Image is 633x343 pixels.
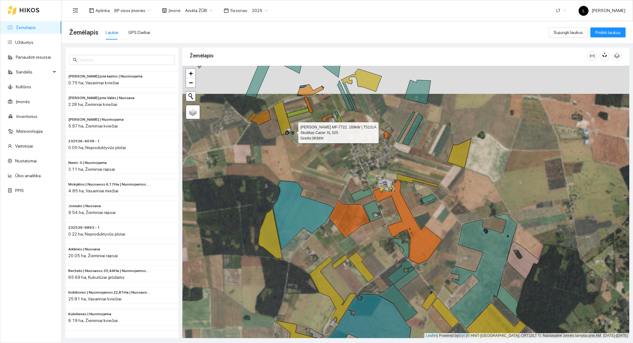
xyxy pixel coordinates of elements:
span: Aplinka : [96,7,111,14]
button: menu-fold [69,4,82,17]
span: Berželis | Nuosavos 35,44Ha | Nuomojamos 30,25Ha [68,268,151,274]
a: Esri [459,333,465,338]
a: PPIS [15,188,24,193]
span: 4.85 ha, Vasariniai miežiai [68,188,118,193]
span: + [189,69,193,77]
span: Rolando prie Valės | Nuosava [68,95,134,101]
a: Zoom out [186,78,195,87]
a: Layers [186,105,200,119]
span: 6.19 ha, Žieminiai kviečiai [68,318,118,323]
span: 20.05 ha, Žieminiai rapsai [68,253,118,258]
a: Nustatymai [15,158,37,163]
input: Paieška [79,56,171,63]
a: Ūkio analitika [15,173,41,178]
a: Meteorologija [16,129,43,134]
span: 0.22 ha, Neproduktyvūs plotai [68,232,125,236]
span: Ginaičių Valiaus | Nuomojama [68,117,124,123]
button: Sujungti laukus [549,27,588,37]
div: Žemėlapis [190,47,587,65]
div: | Powered by © HNIT-[GEOGRAPHIC_DATA]; ORT10LT ©, Nacionalinė žemės tarnyba prie AM, [DATE]-[DATE] [424,333,629,338]
a: Leaflet [426,333,437,338]
a: Sujungti laukus [549,30,588,35]
button: Pridėti laukus [590,27,626,37]
span: Sezonas : [230,7,248,14]
span: Neim-3 | Nuomojama [68,160,107,166]
span: Kubilienės | Nuomojama [68,311,111,317]
a: Žemėlapis [16,25,36,30]
span: menu-fold [73,8,78,13]
span: Sandėlis [16,66,51,78]
span: 25.81 ha, Vasariniai kviečiai [68,296,121,301]
span: L [583,6,585,16]
span: Indrikonio | Nuomojamos 22,81Ha | Nuosavos 3,00 Ha [68,290,151,295]
button: column-width [587,51,597,61]
span: shop [162,8,167,13]
span: 3.11 ha, Žieminiai rapsai [68,167,115,172]
span: calendar [224,8,229,13]
span: Arsėta ŽŪB [185,6,213,15]
span: Rolando prie kaimo | Nuomojama [68,73,142,79]
a: Įmonės [16,99,30,104]
span: Sujungti laukus [554,29,583,36]
span: 2.28 ha, Žieminiai kviečiai [68,102,117,107]
span: Pridėti laukus [595,29,621,36]
span: Įmonė : [168,7,181,14]
span: | [466,333,467,338]
span: 2025 [252,6,268,15]
span: column-width [588,53,597,58]
span: 232536-4039 - 1 [68,138,100,144]
a: Užduotys [15,40,33,45]
a: Vartotojai [15,144,33,148]
span: LT [556,6,566,15]
span: 0.05 ha, Neproduktyvūs plotai [68,145,126,150]
a: Pridėti laukus [590,30,626,35]
span: − [189,79,193,86]
a: Inventorius [16,114,37,119]
span: BP visos įmonės [114,6,151,15]
a: Panaudoti resursai [16,55,51,60]
button: Initiate a new search [186,92,195,101]
span: Mokyklos | Nuosavos 4,17Ha | Nuomojamos 0,68Ha [68,182,151,187]
span: Žemėlapis [69,27,98,37]
span: 5.97 ha, Žieminiai kviečiai [68,123,118,128]
span: 9.54 ha, Žieminiai rapsai [68,210,116,215]
div: GPS Darbai [128,29,150,36]
span: layout [89,8,94,13]
span: Arklinės | Nuosava [68,246,100,252]
span: 232539-9893 - 1 [68,225,100,231]
span: 0.75 ha, Vasariniai kviečiai [68,80,119,85]
span: [PERSON_NAME] [579,8,625,13]
div: Laukai [106,29,118,36]
a: Zoom in [186,69,195,78]
a: Kultūros [16,84,31,89]
span: Joniuko | Nuosava [68,203,101,209]
span: 65.69 ha, Kukurūzai grūdams [68,275,125,280]
span: search [73,58,77,62]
